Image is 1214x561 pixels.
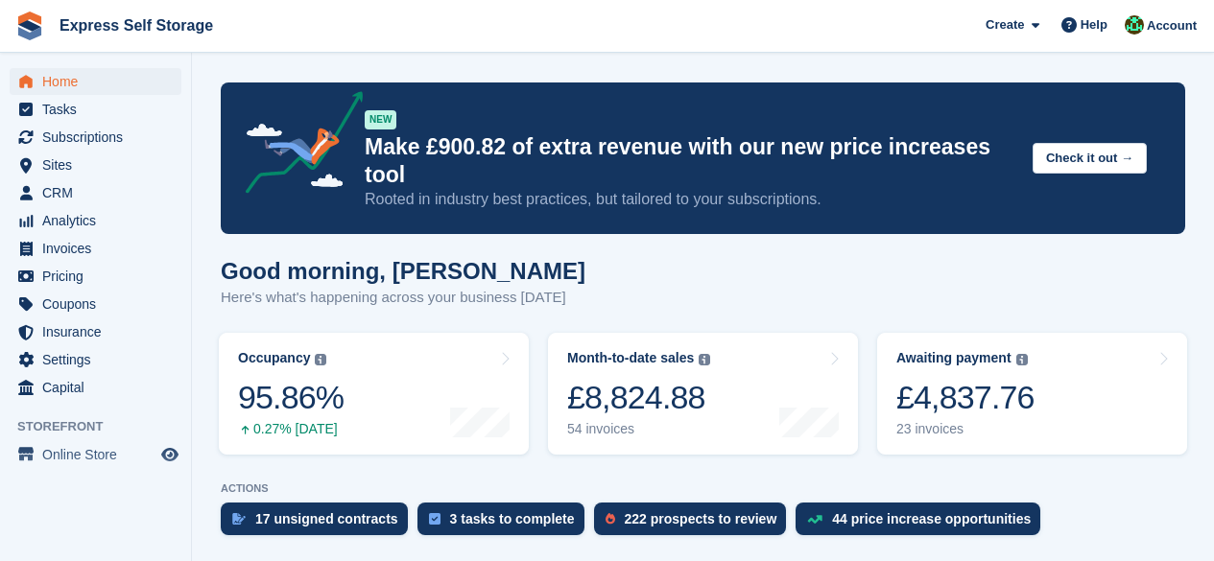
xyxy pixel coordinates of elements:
button: Check it out → [1033,143,1147,175]
div: 95.86% [238,378,344,417]
div: Occupancy [238,350,310,366]
span: Home [42,68,157,95]
a: menu [10,318,181,345]
a: menu [10,124,181,151]
span: Sites [42,152,157,178]
a: Preview store [158,443,181,466]
p: Here's what's happening across your business [DATE] [221,287,585,309]
a: menu [10,207,181,234]
div: 23 invoices [896,421,1035,437]
img: task-75834270c22a3079a89374b754ae025e5fb1db73e45f91037f5363f120a921f8.svg [429,513,440,525]
span: Invoices [42,235,157,262]
a: menu [10,291,181,317]
span: Coupons [42,291,157,317]
div: NEW [365,110,396,129]
div: Month-to-date sales [567,350,694,366]
a: Occupancy 95.86% 0.27% [DATE] [219,333,529,455]
p: ACTIONS [221,482,1185,495]
img: stora-icon-8386f47178a22dfd0bd8f6a31ec36ba5ce8667c1dd55bd0f319d3a0aa187defe.svg [15,12,44,40]
a: menu [10,346,181,373]
span: Pricing [42,263,157,290]
a: menu [10,96,181,123]
span: Subscriptions [42,124,157,151]
div: £8,824.88 [567,378,710,417]
a: 3 tasks to complete [417,503,594,545]
img: icon-info-grey-7440780725fd019a000dd9b08b2336e03edf1995a4989e88bcd33f0948082b44.svg [315,354,326,365]
div: 54 invoices [567,421,710,437]
div: 44 price increase opportunities [832,511,1031,526]
div: 0.27% [DATE] [238,421,344,437]
div: 17 unsigned contracts [255,511,398,526]
a: menu [10,235,181,262]
span: Capital [42,374,157,401]
a: menu [10,179,181,206]
a: Express Self Storage [52,10,221,41]
div: 222 prospects to review [625,511,777,526]
a: 44 price increase opportunities [796,503,1050,545]
p: Rooted in industry best practices, but tailored to your subscriptions. [365,189,1017,210]
span: Help [1081,15,1107,35]
a: menu [10,374,181,401]
a: 17 unsigned contracts [221,503,417,545]
h1: Good morning, [PERSON_NAME] [221,258,585,284]
span: Settings [42,346,157,373]
a: menu [10,263,181,290]
div: £4,837.76 [896,378,1035,417]
span: Insurance [42,318,157,345]
a: menu [10,441,181,468]
span: Create [986,15,1024,35]
span: Account [1147,16,1197,35]
img: prospect-51fa495bee0391a8d652442698ab0144808aea92771e9ea1ae160a38d050c398.svg [606,513,615,525]
span: Analytics [42,207,157,234]
a: 222 prospects to review [594,503,797,545]
span: Online Store [42,441,157,468]
span: Tasks [42,96,157,123]
span: CRM [42,179,157,206]
span: Storefront [17,417,191,436]
img: icon-info-grey-7440780725fd019a000dd9b08b2336e03edf1995a4989e88bcd33f0948082b44.svg [699,354,710,365]
img: price_increase_opportunities-93ffe204e8149a01c8c9dc8f82e8f89637d9d84a8eef4429ea346261dce0b2c0.svg [807,515,822,524]
div: 3 tasks to complete [450,511,575,526]
a: Month-to-date sales £8,824.88 54 invoices [548,333,858,455]
img: icon-info-grey-7440780725fd019a000dd9b08b2336e03edf1995a4989e88bcd33f0948082b44.svg [1016,354,1028,365]
a: menu [10,68,181,95]
a: Awaiting payment £4,837.76 23 invoices [877,333,1187,455]
img: price-adjustments-announcement-icon-8257ccfd72463d97f412b2fc003d46551f7dbcb40ab6d574587a9cd5c0d94... [229,91,364,200]
img: contract_signature_icon-13c848040528278c33f63329250d36e43548de30e8caae1d1a13099fd9432cc5.svg [232,513,246,525]
div: Awaiting payment [896,350,1012,366]
img: Shakiyra Davis [1125,15,1144,35]
p: Make £900.82 of extra revenue with our new price increases tool [365,133,1017,189]
a: menu [10,152,181,178]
